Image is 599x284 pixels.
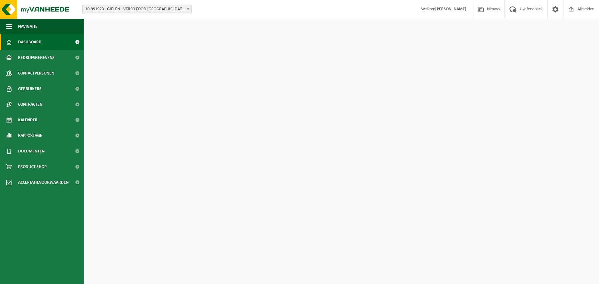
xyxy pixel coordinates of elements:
span: Acceptatievoorwaarden [18,175,69,190]
span: Rapportage [18,128,42,143]
span: Product Shop [18,159,46,175]
span: Contracten [18,97,42,112]
span: Bedrijfsgegevens [18,50,55,65]
span: Documenten [18,143,45,159]
span: Navigatie [18,19,37,34]
span: Contactpersonen [18,65,54,81]
span: Kalender [18,112,37,128]
span: 10-991923 - GIELEN - VERSO FOOD ESSEN - ESSEN [83,5,191,14]
span: Dashboard [18,34,41,50]
span: 10-991923 - GIELEN - VERSO FOOD ESSEN - ESSEN [82,5,192,14]
span: Gebruikers [18,81,41,97]
strong: [PERSON_NAME] [435,7,466,12]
